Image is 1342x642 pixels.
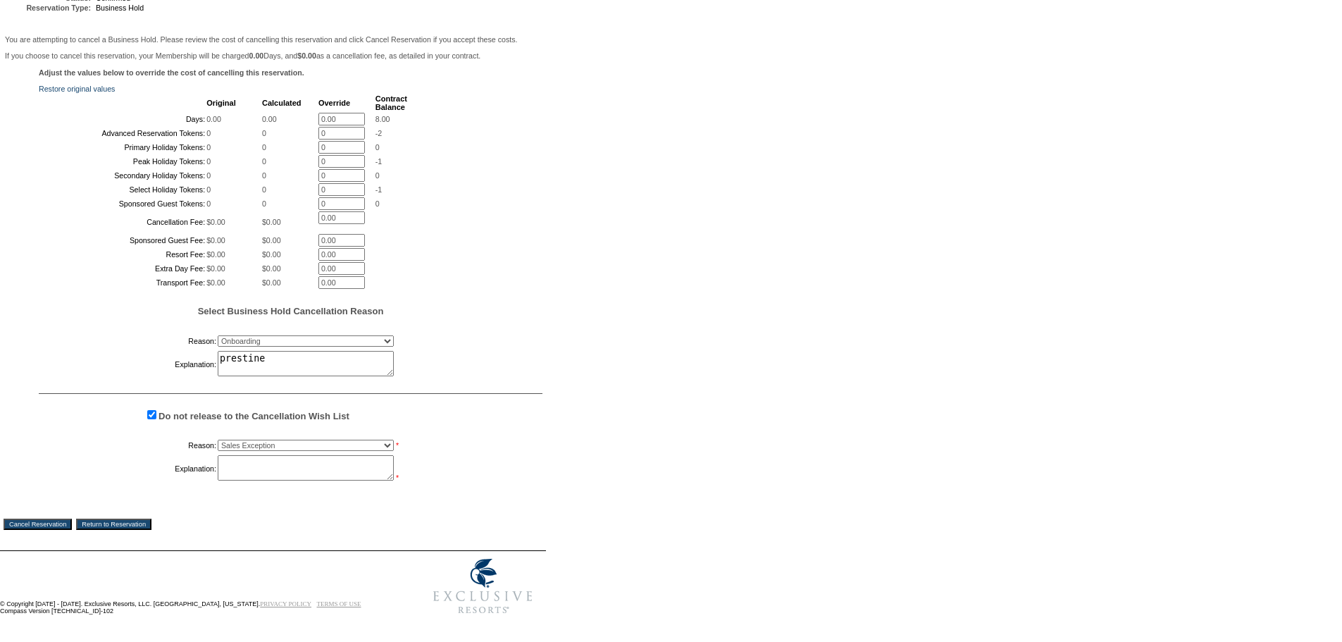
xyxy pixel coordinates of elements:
[249,51,264,60] b: 0.00
[159,411,349,421] label: Do not release to the Cancellation Wish List
[375,157,382,166] span: -1
[40,333,216,350] td: Reason:
[262,99,302,107] b: Calculated
[206,99,236,107] b: Original
[40,276,205,289] td: Transport Fee:
[262,115,277,123] span: 0.00
[40,248,205,261] td: Resort Fee:
[262,129,266,137] span: 0
[40,127,205,140] td: Advanced Reservation Tokens:
[40,351,216,378] td: Explanation:
[297,51,316,60] b: $0.00
[40,262,205,275] td: Extra Day Fee:
[206,115,221,123] span: 0.00
[262,143,266,152] span: 0
[260,600,311,607] a: PRIVACY POLICY
[262,236,281,245] span: $0.00
[206,143,211,152] span: 0
[262,157,266,166] span: 0
[375,171,380,180] span: 0
[262,264,281,273] span: $0.00
[206,250,225,259] span: $0.00
[40,155,205,168] td: Peak Holiday Tokens:
[262,199,266,208] span: 0
[5,35,541,44] p: You are attempting to cancel a Business Hold. Please review the cost of cancelling this reservati...
[40,197,205,210] td: Sponsored Guest Tokens:
[40,183,205,196] td: Select Holiday Tokens:
[40,437,216,454] td: Reason:
[375,115,390,123] span: 8.00
[206,278,225,287] span: $0.00
[262,250,281,259] span: $0.00
[375,129,382,137] span: -2
[40,455,216,482] td: Explanation:
[420,551,546,622] img: Exclusive Resorts
[206,218,225,226] span: $0.00
[375,199,380,208] span: 0
[5,51,541,60] p: If you choose to cancel this reservation, your Membership will be charged Days, and as a cancella...
[40,169,205,182] td: Secondary Holiday Tokens:
[76,519,151,530] input: Return to Reservation
[39,68,304,77] b: Adjust the values below to override the cost of cancelling this reservation.
[206,185,211,194] span: 0
[206,264,225,273] span: $0.00
[375,185,382,194] span: -1
[206,236,225,245] span: $0.00
[375,94,407,111] b: Contract Balance
[4,519,72,530] input: Cancel Reservation
[40,234,205,247] td: Sponsored Guest Fee:
[317,600,361,607] a: TERMS OF USE
[39,306,542,316] h5: Select Business Hold Cancellation Reason
[39,85,115,93] a: Restore original values
[318,99,350,107] b: Override
[206,171,211,180] span: 0
[206,129,211,137] span: 0
[262,185,266,194] span: 0
[96,4,144,12] span: Business Hold
[262,218,281,226] span: $0.00
[262,171,266,180] span: 0
[375,143,380,152] span: 0
[40,141,205,154] td: Primary Holiday Tokens:
[206,157,211,166] span: 0
[40,211,205,233] td: Cancellation Fee:
[262,278,281,287] span: $0.00
[6,4,91,12] td: Reservation Type:
[40,113,205,125] td: Days:
[206,199,211,208] span: 0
